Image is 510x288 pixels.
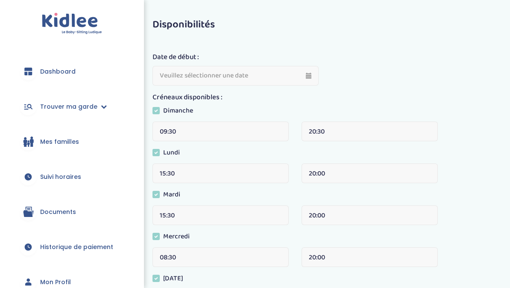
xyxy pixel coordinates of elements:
label: [DATE] [152,273,190,286]
a: Suivi horaires [13,161,131,192]
span: Mes familles [40,137,79,146]
label: Mercredi [152,232,196,244]
a: Dashboard [13,56,131,87]
img: logo.svg [42,13,102,35]
span: Mon Profil [40,278,71,287]
label: Créneaux disponibles : [152,92,223,103]
span: Dashboard [40,67,76,76]
span: Suivi horaires [40,172,81,181]
input: Veuillez sélectionner une date [152,66,318,86]
a: Mes familles [13,126,131,157]
a: Documents [13,196,131,227]
span: Historique de paiement [40,243,113,252]
a: Historique de paiement [13,232,131,262]
h3: Disponibilités [152,19,497,30]
span: Documents [40,208,76,217]
label: Lundi [152,148,186,160]
label: Date de début : [152,52,199,63]
label: Dimanche [152,106,199,119]
a: Trouver ma garde [13,91,131,122]
label: Mardi [152,190,187,202]
span: Trouver ma garde [40,102,97,111]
